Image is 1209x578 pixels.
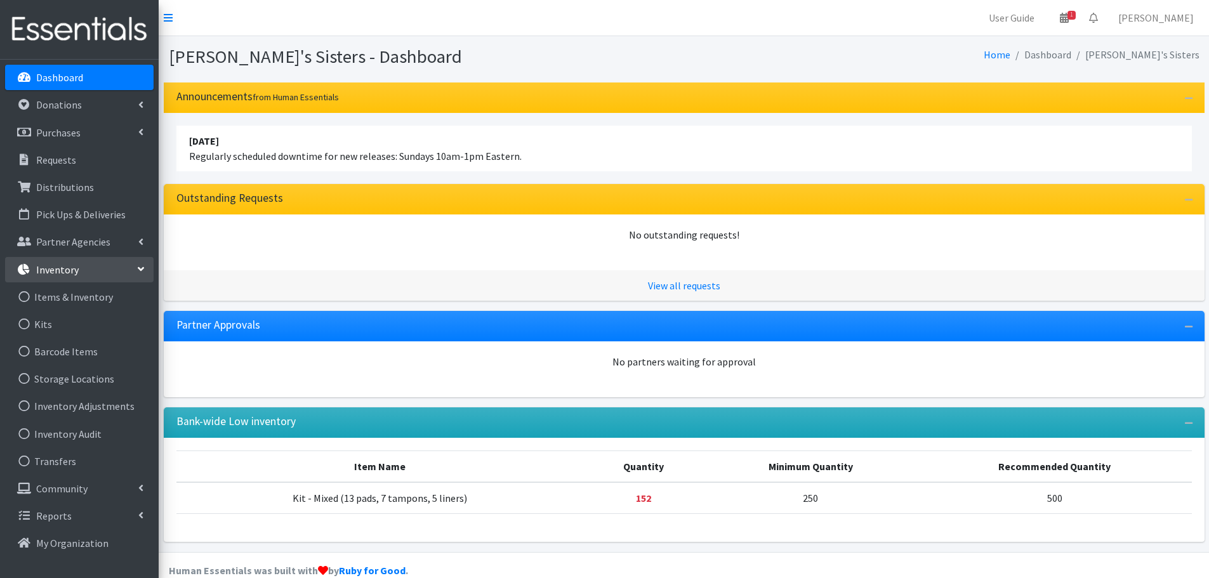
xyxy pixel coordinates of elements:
[5,202,154,227] a: Pick Ups & Deliveries
[176,90,339,103] h3: Announcements
[5,120,154,145] a: Purchases
[176,126,1192,171] li: Regularly scheduled downtime for new releases: Sundays 10am-1pm Eastern.
[5,366,154,391] a: Storage Locations
[36,509,72,522] p: Reports
[584,450,704,482] th: Quantity
[918,482,1192,514] td: 500
[176,450,584,482] th: Item Name
[5,147,154,173] a: Requests
[36,537,109,549] p: My Organization
[339,564,406,577] a: Ruby for Good
[36,71,83,84] p: Dashboard
[5,8,154,51] img: HumanEssentials
[5,393,154,419] a: Inventory Adjustments
[704,482,918,514] td: 250
[5,229,154,254] a: Partner Agencies
[5,92,154,117] a: Donations
[36,208,126,221] p: Pick Ups & Deliveries
[5,530,154,556] a: My Organization
[253,91,339,103] small: from Human Essentials
[5,174,154,200] a: Distributions
[648,279,720,292] a: View all requests
[5,339,154,364] a: Barcode Items
[176,482,584,514] td: Kit - Mixed (13 pads, 7 tampons, 5 liners)
[1108,5,1204,30] a: [PERSON_NAME]
[918,450,1192,482] th: Recommended Quantity
[5,312,154,337] a: Kits
[176,227,1192,242] div: No outstanding requests!
[36,482,88,495] p: Community
[189,135,219,147] strong: [DATE]
[1067,11,1076,20] span: 1
[984,48,1010,61] a: Home
[176,192,283,205] h3: Outstanding Requests
[36,126,81,139] p: Purchases
[176,415,296,428] h3: Bank-wide Low inventory
[5,284,154,310] a: Items & Inventory
[36,181,94,194] p: Distributions
[5,421,154,447] a: Inventory Audit
[5,503,154,529] a: Reports
[979,5,1045,30] a: User Guide
[36,235,110,248] p: Partner Agencies
[36,98,82,111] p: Donations
[1010,46,1071,64] li: Dashboard
[5,476,154,501] a: Community
[169,46,680,68] h1: [PERSON_NAME]'s Sisters - Dashboard
[636,492,651,504] strong: Below minimum quantity
[36,263,79,276] p: Inventory
[5,65,154,90] a: Dashboard
[704,450,918,482] th: Minimum Quantity
[1050,5,1079,30] a: 1
[169,564,408,577] strong: Human Essentials was built with by .
[36,154,76,166] p: Requests
[176,354,1192,369] div: No partners waiting for approval
[1071,46,1199,64] li: [PERSON_NAME]'s Sisters
[5,257,154,282] a: Inventory
[176,319,260,332] h3: Partner Approvals
[5,449,154,474] a: Transfers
